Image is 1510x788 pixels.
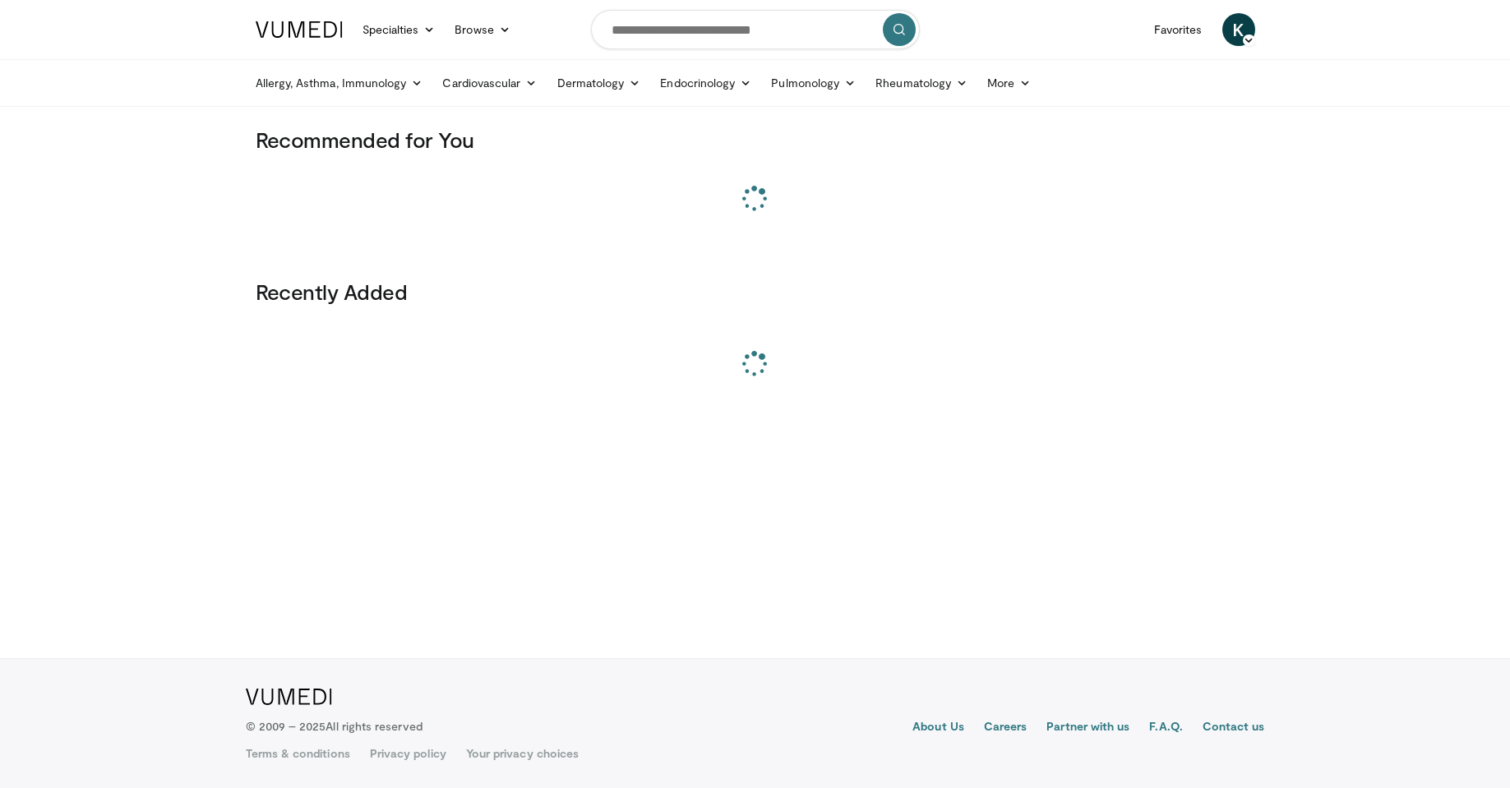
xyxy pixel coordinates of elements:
a: Terms & conditions [246,745,350,762]
a: Partner with us [1046,718,1129,738]
a: F.A.Q. [1149,718,1182,738]
a: Privacy policy [370,745,446,762]
p: © 2009 – 2025 [246,718,423,735]
a: Specialties [353,13,446,46]
img: VuMedi Logo [256,21,343,38]
a: Dermatology [547,67,651,99]
a: Pulmonology [761,67,866,99]
input: Search topics, interventions [591,10,920,49]
h3: Recommended for You [256,127,1255,153]
a: About Us [912,718,964,738]
a: Allergy, Asthma, Immunology [246,67,433,99]
a: More [977,67,1041,99]
a: K [1222,13,1255,46]
a: Favorites [1144,13,1212,46]
a: Browse [445,13,520,46]
a: Cardiovascular [432,67,547,99]
a: Your privacy choices [466,745,579,762]
a: Contact us [1203,718,1265,738]
span: All rights reserved [326,719,422,733]
a: Careers [984,718,1027,738]
img: VuMedi Logo [246,689,332,705]
a: Endocrinology [650,67,761,99]
a: Rheumatology [866,67,977,99]
h3: Recently Added [256,279,1255,305]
